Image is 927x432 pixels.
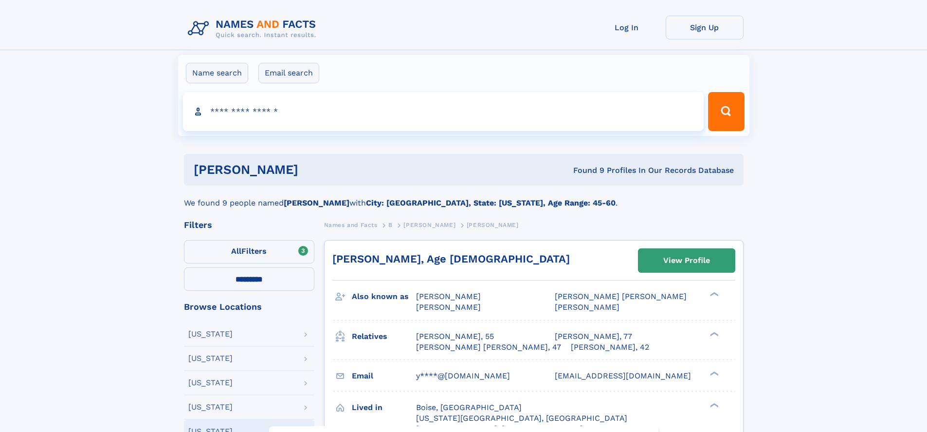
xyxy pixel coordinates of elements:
[555,302,619,312] span: [PERSON_NAME]
[638,249,735,272] a: View Profile
[388,222,393,228] span: B
[555,331,632,342] a: [PERSON_NAME], 77
[708,402,719,408] div: ❯
[571,342,649,353] a: [PERSON_NAME], 42
[416,302,481,312] span: [PERSON_NAME]
[184,221,314,229] div: Filters
[708,92,744,131] button: Search Button
[366,198,616,207] b: City: [GEOGRAPHIC_DATA], State: [US_STATE], Age Range: 45-60
[436,165,734,176] div: Found 9 Profiles In Our Records Database
[184,240,314,263] label: Filters
[284,198,349,207] b: [PERSON_NAME]
[708,291,719,298] div: ❯
[258,63,319,83] label: Email search
[194,164,436,176] h1: [PERSON_NAME]
[352,288,416,305] h3: Also known as
[416,403,522,412] span: Boise, [GEOGRAPHIC_DATA]
[555,292,687,301] span: [PERSON_NAME] [PERSON_NAME]
[332,253,570,265] a: [PERSON_NAME], Age [DEMOGRAPHIC_DATA]
[416,413,627,423] span: [US_STATE][GEOGRAPHIC_DATA], [GEOGRAPHIC_DATA]
[188,355,233,362] div: [US_STATE]
[352,368,416,384] h3: Email
[188,403,233,411] div: [US_STATE]
[663,249,710,272] div: View Profile
[352,399,416,416] h3: Lived in
[352,328,416,345] h3: Relatives
[188,330,233,338] div: [US_STATE]
[388,219,393,231] a: B
[416,292,481,301] span: [PERSON_NAME]
[708,370,719,376] div: ❯
[184,186,744,209] div: We found 9 people named with .
[183,92,704,131] input: search input
[403,219,455,231] a: [PERSON_NAME]
[416,342,561,353] a: [PERSON_NAME] [PERSON_NAME], 47
[184,302,314,311] div: Browse Locations
[708,331,719,337] div: ❯
[231,246,241,256] span: All
[403,222,455,228] span: [PERSON_NAME]
[188,379,233,387] div: [US_STATE]
[467,222,519,228] span: [PERSON_NAME]
[186,63,248,83] label: Name search
[555,371,691,380] span: [EMAIL_ADDRESS][DOMAIN_NAME]
[324,219,378,231] a: Names and Facts
[416,331,494,342] a: [PERSON_NAME], 55
[666,16,744,39] a: Sign Up
[184,16,324,42] img: Logo Names and Facts
[588,16,666,39] a: Log In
